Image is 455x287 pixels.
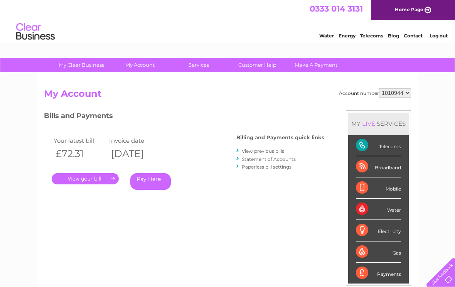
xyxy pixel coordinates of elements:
a: 0333 014 3131 [310,4,363,14]
a: Statement of Accounts [242,156,296,162]
div: LIVE [361,120,377,127]
div: Gas [356,241,401,263]
a: Paperless bill settings [242,164,292,170]
img: logo.png [16,20,55,44]
h4: Billing and Payments quick links [236,135,324,140]
div: Payments [356,263,401,284]
td: Invoice date [107,135,163,146]
th: £72.31 [52,146,107,162]
div: Broadband [356,156,401,177]
div: Telecoms [356,135,401,156]
a: . [52,173,119,184]
a: Services [167,58,231,72]
div: Clear Business is a trading name of Verastar Limited (registered in [GEOGRAPHIC_DATA] No. 3667643... [46,4,410,37]
h3: Bills and Payments [44,110,324,124]
td: Your latest bill [52,135,107,146]
a: View previous bills [242,148,284,154]
h2: My Account [44,88,411,103]
div: Account number [339,88,411,98]
a: Energy [339,33,356,39]
th: [DATE] [107,146,163,162]
div: MY SERVICES [348,113,409,135]
a: My Account [108,58,172,72]
a: Customer Help [226,58,289,72]
div: Water [356,199,401,220]
a: Make A Payment [284,58,348,72]
a: Telecoms [360,33,383,39]
a: Log out [430,33,448,39]
a: Water [319,33,334,39]
a: Blog [388,33,399,39]
div: Mobile [356,177,401,199]
a: Contact [404,33,423,39]
a: Pay Here [130,173,171,190]
a: My Clear Business [50,58,113,72]
div: Electricity [356,220,401,241]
